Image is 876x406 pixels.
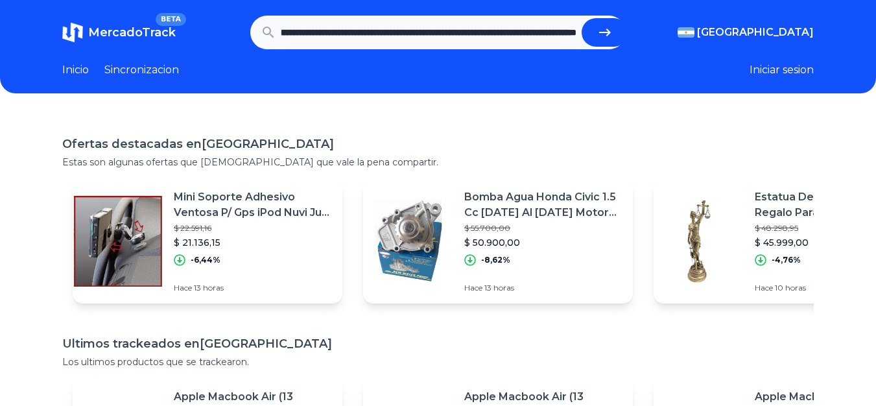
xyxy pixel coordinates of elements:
p: $ 22.591,16 [174,223,332,233]
p: -8,62% [481,255,510,265]
img: Argentina [678,27,694,38]
a: Inicio [62,62,89,78]
h1: Ultimos trackeados en [GEOGRAPHIC_DATA] [62,335,814,353]
a: Featured imageBomba Agua Honda Civic 1.5 Cc [DATE] Al [DATE] Motor D15$ 55.700,00$ 50.900,00-8,62... [363,179,633,304]
p: Hace 13 horas [464,283,622,293]
button: [GEOGRAPHIC_DATA] [678,25,814,40]
p: $ 21.136,15 [174,236,332,249]
a: MercadoTrackBETA [62,22,176,43]
p: Estas son algunas ofertas que [DEMOGRAPHIC_DATA] que vale la pena compartir. [62,156,814,169]
p: Bomba Agua Honda Civic 1.5 Cc [DATE] Al [DATE] Motor D15 [464,189,622,221]
span: MercadoTrack [88,25,176,40]
p: $ 55.700,00 [464,223,622,233]
p: -6,44% [191,255,220,265]
img: Featured image [363,196,454,287]
span: BETA [156,13,186,26]
p: Los ultimos productos que se trackearon. [62,355,814,368]
h1: Ofertas destacadas en [GEOGRAPHIC_DATA] [62,135,814,153]
img: Featured image [73,196,163,287]
p: $ 50.900,00 [464,236,622,249]
button: Iniciar sesion [750,62,814,78]
span: [GEOGRAPHIC_DATA] [697,25,814,40]
img: Featured image [654,196,744,287]
p: Mini Soporte Adhesivo Ventosa P/ Gps iPod Nuvi Just Mobile [174,189,332,221]
a: Featured imageMini Soporte Adhesivo Ventosa P/ Gps iPod Nuvi Just Mobile$ 22.591,16$ 21.136,15-6,... [73,179,342,304]
p: Hace 13 horas [174,283,332,293]
p: -4,76% [772,255,801,265]
a: Sincronizacion [104,62,179,78]
img: MercadoTrack [62,22,83,43]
